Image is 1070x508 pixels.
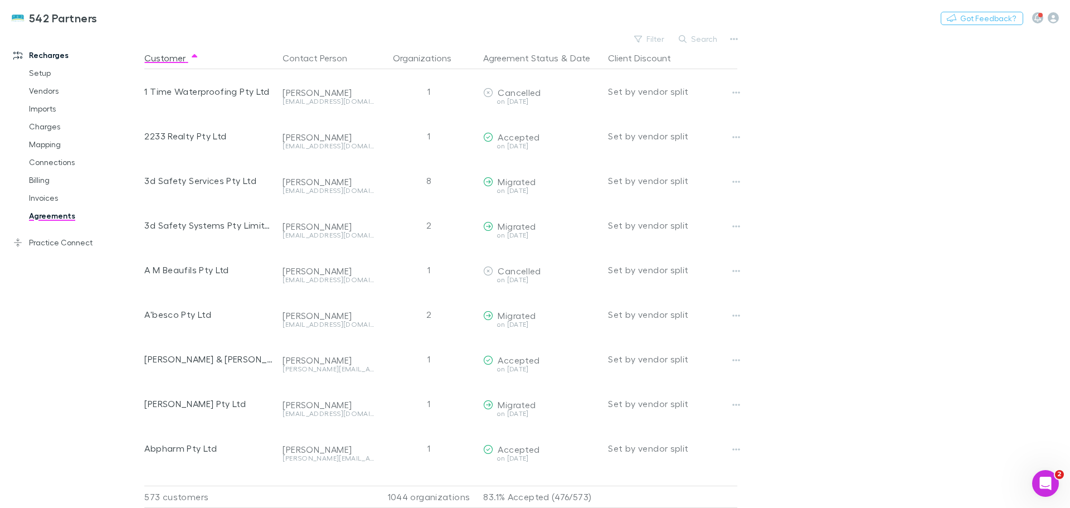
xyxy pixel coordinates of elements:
a: Connections [18,153,150,171]
div: Set by vendor split [608,337,737,381]
span: Migrated [498,310,536,321]
div: Set by vendor split [608,203,737,248]
div: [PERSON_NAME] [283,444,374,455]
div: [PERSON_NAME] [283,399,374,410]
div: [PERSON_NAME] [283,132,374,143]
div: [PERSON_NAME][EMAIL_ADDRESS][DOMAIN_NAME] [283,455,374,462]
div: Set by vendor split [608,381,737,426]
div: A'besco Pty Ltd [144,292,274,337]
div: [EMAIL_ADDRESS][DOMAIN_NAME] [283,321,374,328]
iframe: Intercom live chat [1032,470,1059,497]
div: 3d Safety Services Pty Ltd [144,158,274,203]
a: Mapping [18,136,150,153]
div: on [DATE] [483,321,599,328]
a: Imports [18,100,150,118]
div: Abpharm Pty Ltd [144,426,274,471]
div: [EMAIL_ADDRESS][DOMAIN_NAME] [283,98,374,105]
div: Set by vendor split [608,426,737,471]
a: Setup [18,64,150,82]
a: Charges [18,118,150,136]
button: Customer [144,47,199,69]
div: 1 [378,248,479,292]
span: Accepted [498,355,539,365]
div: [PERSON_NAME] [283,265,374,277]
span: Migrated [498,399,536,410]
div: 1 [378,381,479,426]
a: Agreements [18,207,150,225]
div: 1 [378,337,479,381]
div: [PERSON_NAME] [283,221,374,232]
div: [EMAIL_ADDRESS][DOMAIN_NAME] [283,143,374,149]
div: [PERSON_NAME] [283,355,374,366]
span: Cancelled [498,87,541,98]
div: Set by vendor split [608,292,737,337]
div: 1 [378,114,479,158]
a: Invoices [18,189,150,207]
button: Agreement Status [483,47,558,69]
div: Set by vendor split [608,69,737,114]
div: [PERSON_NAME] [283,310,374,321]
a: 542 Partners [4,4,104,31]
div: 573 customers [144,486,278,508]
div: A M Beaufils Pty Ltd [144,248,274,292]
div: 1 [378,69,479,114]
span: Migrated [498,176,536,187]
span: Cancelled [498,265,541,276]
div: 1 [378,426,479,471]
button: Search [673,32,724,46]
div: [PERSON_NAME] [283,176,374,187]
div: 1 Time Waterproofing Pty Ltd [144,69,274,114]
button: Organizations [393,47,465,69]
span: Accepted [498,444,539,454]
div: 2 [378,292,479,337]
button: Client Discount [608,47,684,69]
div: [EMAIL_ADDRESS][DOMAIN_NAME] [283,277,374,283]
div: [PERSON_NAME][EMAIL_ADDRESS][DOMAIN_NAME] [283,366,374,372]
div: [PERSON_NAME] & [PERSON_NAME] [144,337,274,381]
div: on [DATE] [483,143,599,149]
a: Vendors [18,82,150,100]
div: 2 [378,203,479,248]
div: [EMAIL_ADDRESS][DOMAIN_NAME] [283,232,374,239]
div: [PERSON_NAME] Pty Ltd [144,381,274,426]
div: [EMAIL_ADDRESS][DOMAIN_NAME] [283,410,374,417]
div: on [DATE] [483,455,599,462]
img: 542 Partners's Logo [11,11,25,25]
a: Recharges [2,46,150,64]
span: Accepted [498,132,539,142]
h3: 542 Partners [29,11,98,25]
span: 2 [1055,470,1064,479]
a: Practice Connect [2,234,150,251]
div: [EMAIL_ADDRESS][DOMAIN_NAME] [283,187,374,194]
div: [PERSON_NAME] [283,87,374,98]
div: 8 [378,158,479,203]
button: Got Feedback? [941,12,1023,25]
div: on [DATE] [483,277,599,283]
div: 1044 organizations [378,486,479,508]
div: Set by vendor split [608,114,737,158]
button: Filter [629,32,671,46]
div: Set by vendor split [608,158,737,203]
div: on [DATE] [483,187,599,194]
div: & [483,47,599,69]
p: 83.1% Accepted (476/573) [483,486,599,507]
div: 3d Safety Systems Pty Limited [144,203,274,248]
button: Contact Person [283,47,361,69]
span: Migrated [498,221,536,231]
div: on [DATE] [483,232,599,239]
a: Billing [18,171,150,189]
div: on [DATE] [483,98,599,105]
div: on [DATE] [483,410,599,417]
div: Set by vendor split [608,248,737,292]
div: on [DATE] [483,366,599,372]
button: Date [570,47,590,69]
div: 2233 Realty Pty Ltd [144,114,274,158]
